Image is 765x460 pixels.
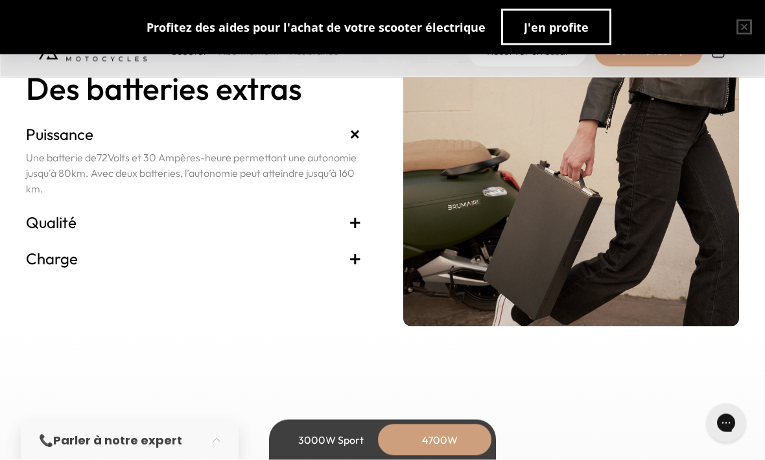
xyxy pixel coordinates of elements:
[26,248,362,269] h3: Charge
[403,35,739,327] img: brumaire-batteries.png
[26,71,362,106] h2: Des batteries extras
[349,248,362,269] span: +
[349,212,362,233] span: +
[26,212,362,233] h3: Qualité
[388,424,491,455] div: 4700W
[700,399,752,447] iframe: Gorgias live chat messenger
[279,424,383,455] div: 3000W Sport
[26,150,362,196] p: Une batterie de Volts et 30 Ampères-heure permettant une autonomie jusqu'à 80km. Avec deux batter...
[97,151,108,164] span: 72
[26,124,362,144] h3: Puissance
[344,122,368,146] span: +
